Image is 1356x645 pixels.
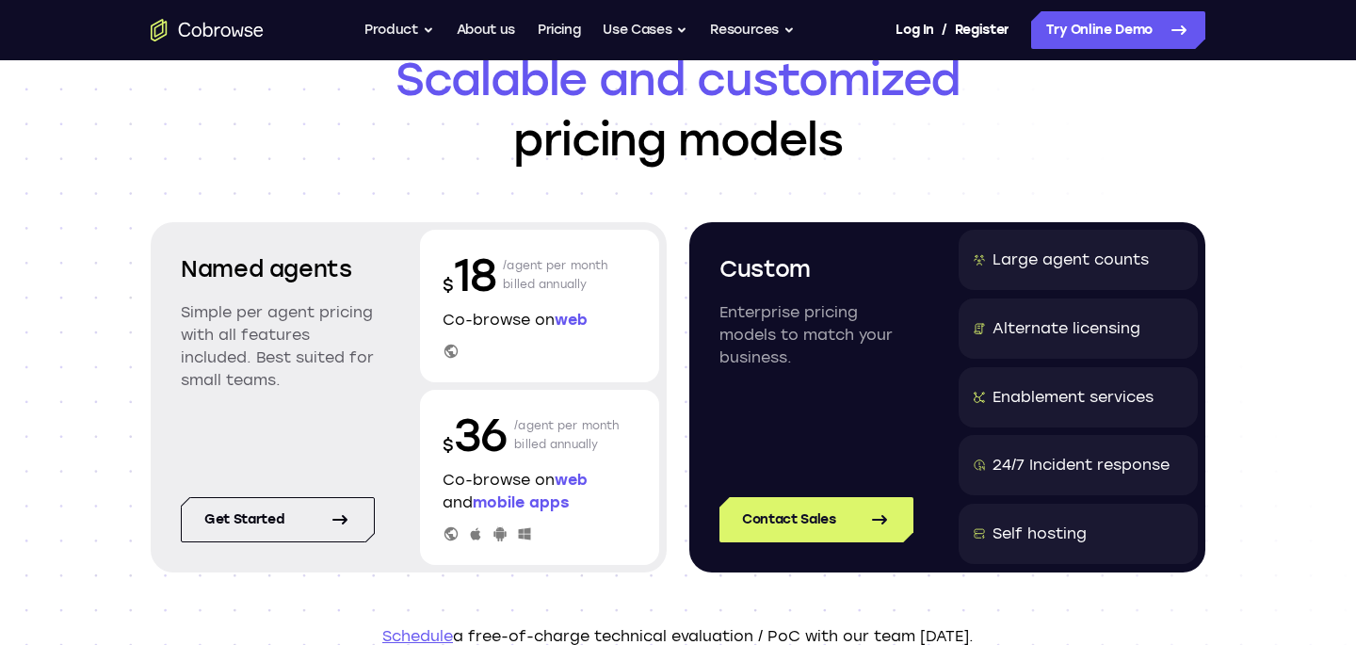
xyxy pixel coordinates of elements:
[443,309,637,331] p: Co-browse on
[457,11,515,49] a: About us
[181,497,375,542] a: Get started
[151,19,264,41] a: Go to the home page
[364,11,434,49] button: Product
[151,49,1205,169] h1: pricing models
[555,471,588,489] span: web
[382,627,453,645] a: Schedule
[993,523,1087,545] div: Self hosting
[151,49,1205,109] span: Scalable and customized
[603,11,687,49] button: Use Cases
[443,275,454,296] span: $
[181,301,375,392] p: Simple per agent pricing with all features included. Best suited for small teams.
[896,11,933,49] a: Log In
[993,317,1140,340] div: Alternate licensing
[955,11,1009,49] a: Register
[555,311,588,329] span: web
[942,19,947,41] span: /
[503,245,608,305] p: /agent per month billed annually
[473,493,569,511] span: mobile apps
[443,435,454,456] span: $
[719,252,913,286] h2: Custom
[443,245,495,305] p: 18
[719,301,913,369] p: Enterprise pricing models to match your business.
[1031,11,1205,49] a: Try Online Demo
[993,454,1170,476] div: 24/7 Incident response
[538,11,581,49] a: Pricing
[993,386,1154,409] div: Enablement services
[443,469,637,514] p: Co-browse on and
[719,497,913,542] a: Contact Sales
[181,252,375,286] h2: Named agents
[993,249,1149,271] div: Large agent counts
[443,405,507,465] p: 36
[710,11,795,49] button: Resources
[514,405,620,465] p: /agent per month billed annually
